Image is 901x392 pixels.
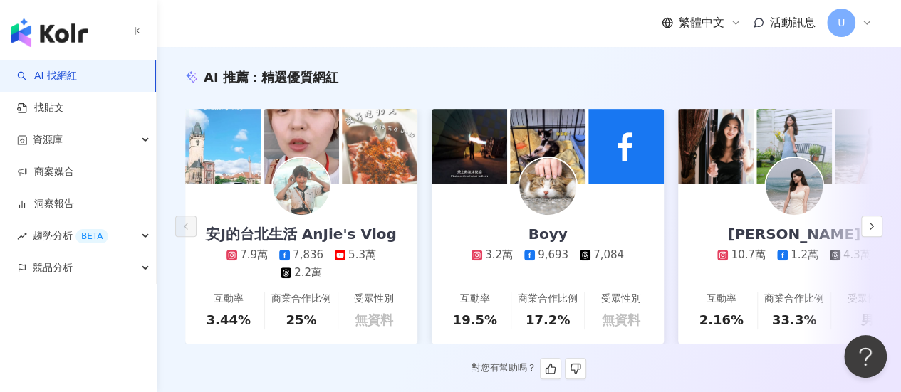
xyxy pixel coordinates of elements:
[204,68,338,86] div: AI 推薦 ：
[286,311,316,329] div: 25%
[600,292,640,306] div: 受眾性別
[293,248,323,263] div: 7,836
[714,224,875,244] div: [PERSON_NAME]
[843,248,871,263] div: 4.3萬
[772,311,816,329] div: 33.3%
[240,248,268,263] div: 7.9萬
[348,248,376,263] div: 5.3萬
[510,109,585,184] img: post-image
[485,248,513,263] div: 3.2萬
[538,248,568,263] div: 9,693
[273,158,330,215] img: KOL Avatar
[770,16,816,29] span: 活動訊息
[261,70,338,85] span: 精選優質網紅
[185,109,261,184] img: post-image
[271,292,331,306] div: 商業合作比例
[11,18,88,47] img: logo
[192,224,410,244] div: 安J的台北生活 AnJie's Vlog
[264,109,339,184] img: post-image
[33,220,108,252] span: 趨勢分析
[17,165,74,179] a: 商案媒合
[33,124,63,156] span: 資源庫
[185,184,417,344] a: 安J的台北生活 AnJie's Vlog7.9萬7,8365.3萬2.2萬互動率3.44%商業合作比例25%受眾性別無資料
[354,292,394,306] div: 受眾性別
[860,311,873,329] div: 男
[214,292,244,306] div: 互動率
[17,231,27,241] span: rise
[847,292,887,306] div: 受眾性別
[452,311,496,329] div: 19.5%
[707,292,736,306] div: 互動率
[766,158,823,215] img: KOL Avatar
[601,311,640,329] div: 無資料
[33,252,73,284] span: 競品分析
[699,311,743,329] div: 2.16%
[838,15,845,31] span: U
[519,158,576,215] img: KOL Avatar
[432,109,507,184] img: post-image
[764,292,824,306] div: 商業合作比例
[17,101,64,115] a: 找貼文
[355,311,393,329] div: 無資料
[294,265,322,280] div: 2.2萬
[526,311,570,329] div: 17.2%
[75,229,108,243] div: BETA
[460,292,490,306] div: 互動率
[206,311,250,329] div: 3.44%
[518,292,578,306] div: 商業合作比例
[588,109,664,184] img: post-image
[791,248,818,263] div: 1.2萬
[514,224,581,244] div: Boyy
[472,358,586,379] div: 對您有幫助嗎？
[432,184,664,344] a: Boyy3.2萬9,6937,084互動率19.5%商業合作比例17.2%受眾性別無資料
[756,109,832,184] img: post-image
[593,248,624,263] div: 7,084
[679,15,724,31] span: 繁體中文
[17,69,77,83] a: searchAI 找網紅
[731,248,765,263] div: 10.7萬
[844,335,887,378] iframe: Help Scout Beacon - Open
[342,109,417,184] img: post-image
[678,109,754,184] img: post-image
[17,197,74,211] a: 洞察報告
